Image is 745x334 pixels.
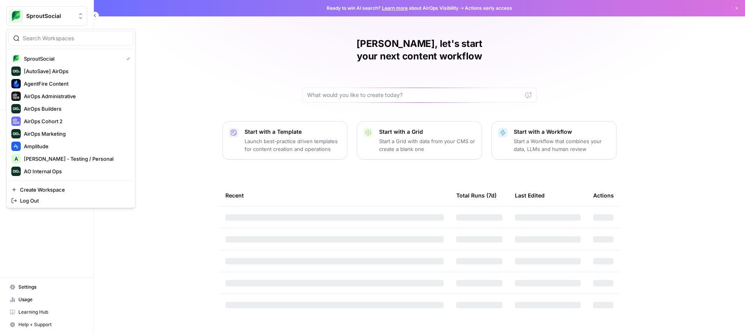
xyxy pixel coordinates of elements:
img: SproutSocial Logo [11,54,21,63]
img: AgentFire Content Logo [11,79,21,88]
span: [AutoSave] AirOps [24,67,127,75]
span: AirOps Builders [24,105,127,113]
span: Usage [18,296,84,303]
div: Total Runs (7d) [456,185,497,206]
img: AirOps Builders Logo [11,104,21,113]
p: Start with a Template [245,128,341,136]
div: Actions [593,185,614,206]
a: Learning Hub [6,306,87,318]
span: AO Internal Ops [24,167,127,175]
span: A [14,155,18,163]
span: Settings [18,284,84,291]
span: AirOps Administrative [24,92,127,100]
span: Actions early access [465,5,512,12]
p: Launch best-practice driven templates for content creation and operations [245,137,341,153]
span: Help + Support [18,321,84,328]
span: SproutSocial [26,12,74,20]
div: Workspace: SproutSocial [6,29,135,208]
p: Start a Grid with data from your CMS or create a blank one [379,137,475,153]
span: AgentFire Content [24,80,127,88]
p: Start with a Workflow [514,128,610,136]
div: Last Edited [515,185,545,206]
button: Help + Support [6,318,87,331]
img: [AutoSave] AirOps Logo [11,66,21,76]
img: SproutSocial Logo [9,9,23,23]
img: AO Internal Ops Logo [11,167,21,176]
h1: [PERSON_NAME], let's start your next content workflow [302,38,537,63]
p: Start with a Grid [379,128,475,136]
span: [PERSON_NAME] - Testing / Personal [24,155,127,163]
img: AirOps Marketing Logo [11,129,21,138]
img: Amplitude Logo [11,142,21,151]
button: Workspace: SproutSocial [6,6,87,26]
span: Create Workspace [20,186,127,194]
span: SproutSocial [24,55,120,63]
button: Start with a GridStart a Grid with data from your CMS or create a blank one [357,121,482,160]
span: AirOps Marketing [24,130,127,138]
button: Start with a TemplateLaunch best-practice driven templates for content creation and operations [222,121,347,160]
img: AirOps Cohort 2 Logo [11,117,21,126]
span: Amplitude [24,142,127,150]
img: AirOps Administrative Logo [11,92,21,101]
a: Learn more [382,5,408,11]
a: Log Out [8,195,133,206]
button: Start with a WorkflowStart a Workflow that combines your data, LLMs and human review [491,121,617,160]
a: Settings [6,281,87,293]
span: Learning Hub [18,309,84,316]
a: Create Workspace [8,184,133,195]
span: AirOps Cohort 2 [24,117,127,125]
input: What would you like to create today? [307,91,522,99]
p: Start a Workflow that combines your data, LLMs and human review [514,137,610,153]
div: Recent [225,185,444,206]
input: Search Workspaces [23,34,128,42]
span: Log Out [20,197,127,205]
a: Usage [6,293,87,306]
span: Ready to win AI search? about AirOps Visibility [327,5,459,12]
